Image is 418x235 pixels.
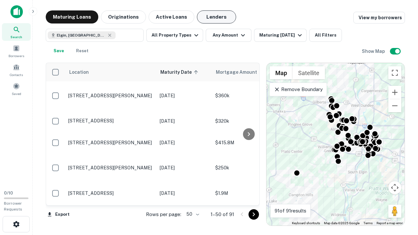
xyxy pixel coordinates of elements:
a: Search [2,23,31,41]
button: Originations [101,10,146,23]
p: [STREET_ADDRESS][PERSON_NAME] [68,140,153,146]
p: [DATE] [160,92,209,99]
span: Location [69,68,89,76]
span: Elgin, [GEOGRAPHIC_DATA], [GEOGRAPHIC_DATA] [57,32,106,38]
a: Contacts [2,61,31,79]
p: $1.9M [215,190,281,197]
p: [DATE] [160,117,209,125]
span: Contacts [10,72,23,77]
th: Mortgage Amount [212,63,284,81]
a: Open this area in Google Maps (opens a new window) [268,217,290,226]
p: Rows per page: [146,211,181,218]
button: Active Loans [149,10,194,23]
button: Save your search to get updates of matches that match your search criteria. [48,44,69,57]
p: Remove Boundary [274,86,322,93]
img: Google [268,217,290,226]
h6: Show Map [362,48,386,55]
img: capitalize-icon.png [10,5,23,18]
th: Location [65,63,156,81]
p: [STREET_ADDRESS] [68,118,153,124]
p: [STREET_ADDRESS][PERSON_NAME] [68,165,153,171]
p: $415.8M [215,139,281,146]
p: [STREET_ADDRESS][PERSON_NAME] [68,93,153,99]
button: Keyboard shortcuts [292,221,320,226]
p: [DATE] [160,164,209,171]
span: Search [10,34,22,39]
span: Maturity Date [160,68,200,76]
button: Lenders [197,10,236,23]
a: View my borrowers [353,12,405,23]
span: Map data ©2025 Google [324,221,360,225]
button: Reset [72,44,93,57]
span: Borrower Requests [4,201,22,211]
p: 91 of 91 results [275,207,306,215]
button: Maturing [DATE] [254,29,307,42]
button: Map camera controls [388,181,401,194]
a: Borrowers [2,42,31,60]
span: Mortgage Amount [216,68,265,76]
span: 0 / 10 [4,191,13,196]
div: 50 [184,210,200,219]
p: [STREET_ADDRESS] [68,190,153,196]
p: [DATE] [160,190,209,197]
button: Show satellite imagery [293,66,325,79]
th: Maturity Date [156,63,212,81]
a: Saved [2,80,31,98]
button: Maturing Loans [46,10,98,23]
span: Saved [12,91,21,96]
p: [DATE] [160,139,209,146]
button: Export [46,210,71,219]
div: 0 0 [266,63,405,226]
button: Show street map [270,66,293,79]
button: Any Amount [206,29,251,42]
button: Toggle fullscreen view [388,66,401,79]
a: Report a map error [377,221,403,225]
button: All Property Types [146,29,203,42]
button: All Filters [309,29,342,42]
iframe: Chat Widget [385,183,418,214]
p: 1–50 of 91 [211,211,234,218]
p: $320k [215,117,281,125]
div: Maturing [DATE] [259,31,304,39]
p: $360k [215,92,281,99]
button: Zoom out [388,99,401,112]
button: Go to next page [249,209,259,220]
a: Terms [363,221,373,225]
p: $250k [215,164,281,171]
span: Borrowers [8,53,24,58]
button: Zoom in [388,86,401,99]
